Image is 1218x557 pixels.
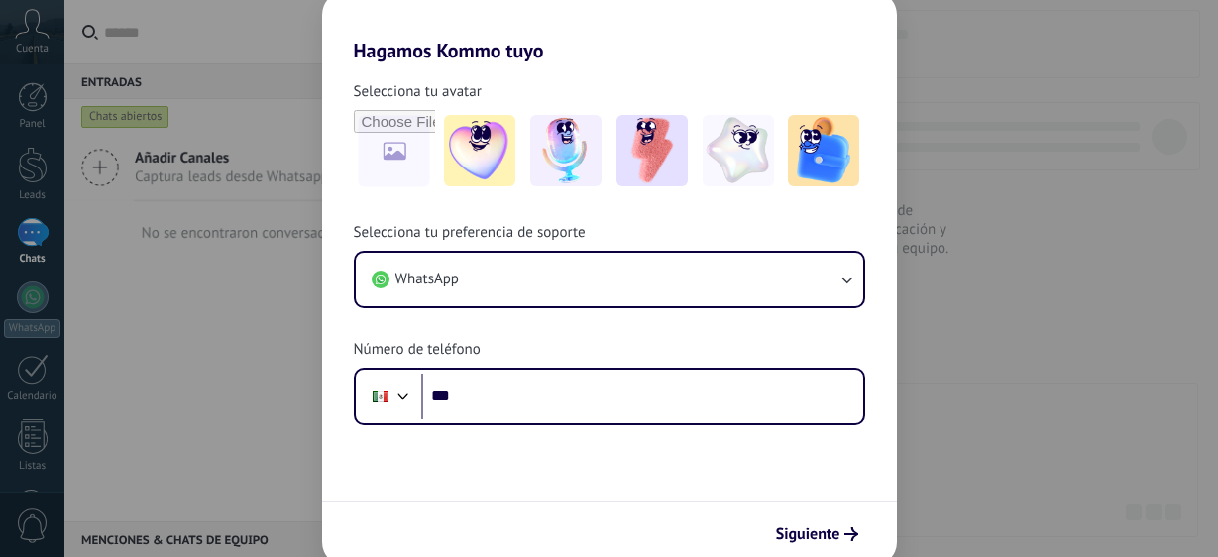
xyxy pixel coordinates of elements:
[776,527,840,541] span: Siguiente
[703,115,774,186] img: -4.jpeg
[362,376,399,417] div: Mexico: + 52
[444,115,515,186] img: -1.jpeg
[356,253,863,306] button: WhatsApp
[616,115,688,186] img: -3.jpeg
[395,270,459,289] span: WhatsApp
[354,82,482,102] span: Selecciona tu avatar
[354,223,586,243] span: Selecciona tu preferencia de soporte
[788,115,859,186] img: -5.jpeg
[767,517,867,551] button: Siguiente
[530,115,602,186] img: -2.jpeg
[354,340,481,360] span: Número de teléfono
